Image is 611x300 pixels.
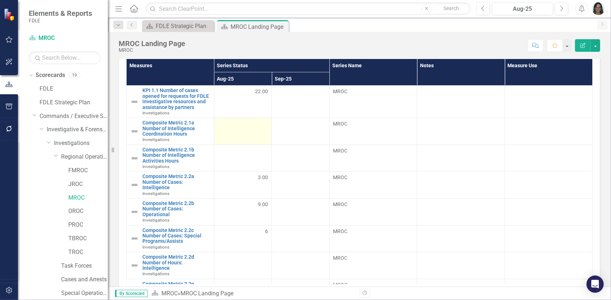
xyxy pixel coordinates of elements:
[231,22,287,31] div: MROC Landing Page
[258,174,268,181] span: 3.00
[142,120,210,137] a: Composite Metric 2.1a Number of Intelligence Coordination Hours
[181,290,233,297] div: MROC Landing Page
[61,153,108,161] a: Regional Operations Centers
[47,126,108,134] a: Investigative & Forensic Services Command
[142,137,169,142] span: Investigations
[61,289,108,297] a: Special Operations Team
[130,181,139,189] img: Not Defined
[142,228,210,244] a: Composite Metric 2.2c Number of Cases: Special Programs/Assists
[61,262,108,270] a: Task Forces
[492,2,553,15] button: Aug-25
[329,145,417,172] td: Double-Click to Edit
[130,154,139,163] img: Not Defined
[592,2,605,15] img: Kristine Largaespada
[144,22,212,31] a: FDLE Strategic Plan
[54,139,108,147] a: Investigations
[333,228,414,235] span: MROC
[127,198,214,225] td: Double-Click to Edit Right Click for Context Menu
[130,127,139,136] img: Not Defined
[329,198,417,225] td: Double-Click to Edit
[161,290,178,297] a: MROC
[214,145,272,172] td: Double-Click to Edit
[272,252,329,279] td: Double-Click to Edit
[505,252,593,279] td: Double-Click to Edit
[272,86,329,118] td: Double-Click to Edit
[272,118,329,145] td: Double-Click to Edit
[127,172,214,199] td: Double-Click to Edit Right Click for Context Menu
[68,167,108,175] a: FMROC
[433,4,469,14] button: Search
[142,147,210,164] a: Composite Metric 2.1b Number of Intelligence Activities Hours
[272,225,329,252] td: Double-Click to Edit
[40,85,108,93] a: FDLE
[417,86,505,118] td: Double-Click to Edit
[29,34,101,42] a: MROC
[142,201,210,217] a: Composite Metric 2.2b Number of Cases: Operational
[119,47,185,53] div: MROC
[329,252,417,279] td: Double-Click to Edit
[68,194,108,202] a: MROC
[505,225,593,252] td: Double-Click to Edit
[272,198,329,225] td: Double-Click to Edit
[587,276,604,293] div: Open Intercom Messenger
[142,271,169,276] span: Investigations
[68,207,108,215] a: OROC
[130,234,139,243] img: Not Defined
[4,8,16,21] img: ClearPoint Strategy
[130,261,139,270] img: Not Defined
[417,225,505,252] td: Double-Click to Edit
[417,145,505,172] td: Double-Click to Edit
[142,174,210,190] a: Composite Metric 2.2a Number of Cases: Intelligence
[29,9,92,18] span: Elements & Reports
[214,198,272,225] td: Double-Click to Edit
[214,172,272,199] td: Double-Click to Edit
[505,198,593,225] td: Double-Click to Edit
[68,180,108,188] a: JROC
[333,201,414,208] span: MROC
[214,118,272,145] td: Double-Click to Edit
[151,290,354,298] div: »
[115,290,148,297] span: By Scorecard
[417,172,505,199] td: Double-Click to Edit
[505,118,593,145] td: Double-Click to Edit
[61,276,108,284] a: Cases and Arrests
[255,88,268,95] span: 22.00
[505,172,593,199] td: Double-Click to Edit
[142,254,210,271] a: Composite Metric 2.2d Number of Hours: Intelligence
[69,72,80,78] div: 19
[272,145,329,172] td: Double-Click to Edit
[214,86,272,118] td: Double-Click to Edit
[505,86,593,118] td: Double-Click to Edit
[68,221,108,229] a: PROC
[417,118,505,145] td: Double-Click to Edit
[142,164,169,169] span: Investigations
[40,112,108,121] a: Commands / Executive Support Branch
[130,97,139,106] img: Not Defined
[29,18,92,23] small: FDLE
[36,71,65,79] a: Scorecards
[329,225,417,252] td: Double-Click to Edit
[329,172,417,199] td: Double-Click to Edit
[127,225,214,252] td: Double-Click to Edit Right Click for Context Menu
[142,88,210,110] a: KPI 1.1 Number of cases opened for requests for FDLE investigative resources and assistance by pa...
[444,5,459,11] span: Search
[130,208,139,216] img: Not Defined
[329,86,417,118] td: Double-Click to Edit
[333,254,414,262] span: MROC
[333,147,414,154] span: MROC
[40,99,108,107] a: FDLE Strategic Plan
[156,22,212,31] div: FDLE Strategic Plan
[68,235,108,243] a: TBROC
[505,145,593,172] td: Double-Click to Edit
[142,110,169,115] span: Investigations
[142,218,169,223] span: Investigations
[127,118,214,145] td: Double-Click to Edit Right Click for Context Menu
[272,172,329,199] td: Double-Click to Edit
[127,86,214,118] td: Double-Click to Edit Right Click for Context Menu
[119,40,185,47] div: MROC Landing Page
[265,228,268,235] span: 6
[142,281,210,298] a: Composite Metric 2.2e Number of Hours: Operational
[29,51,101,64] input: Search Below...
[333,88,414,95] span: MROC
